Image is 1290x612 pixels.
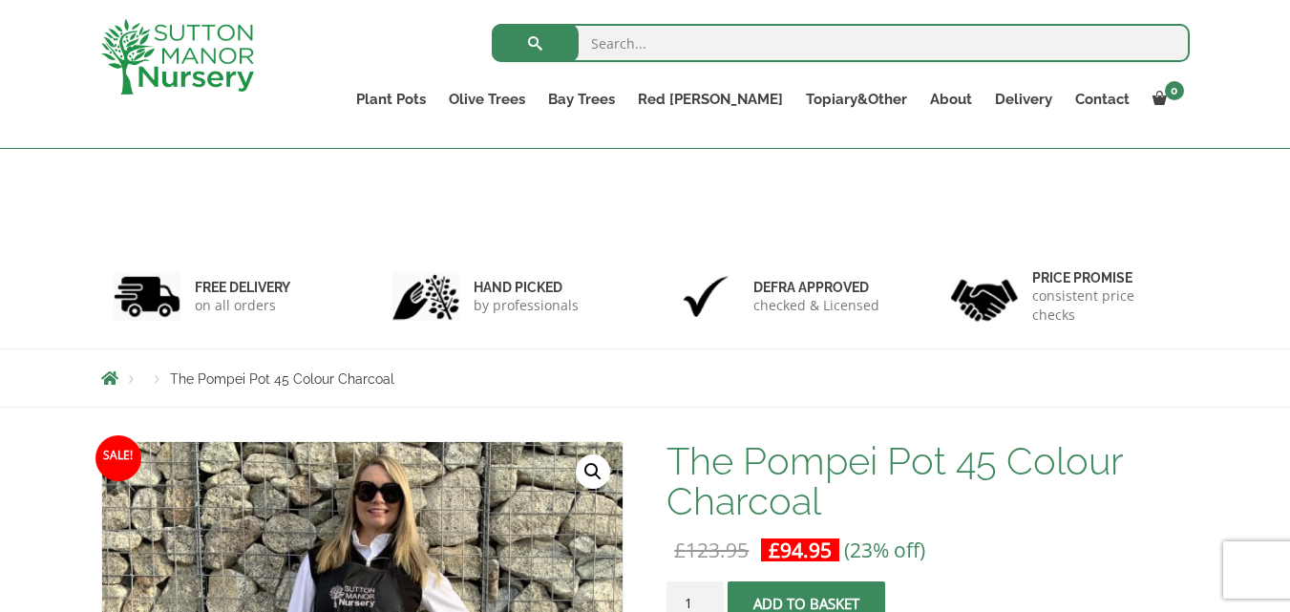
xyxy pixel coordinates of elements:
[674,537,686,563] span: £
[769,537,832,563] bdi: 94.95
[674,537,749,563] bdi: 123.95
[1032,286,1177,325] p: consistent price checks
[474,279,579,296] h6: hand picked
[844,537,925,563] span: (23% off)
[626,86,794,113] a: Red [PERSON_NAME]
[919,86,983,113] a: About
[1165,81,1184,100] span: 0
[392,272,459,321] img: 2.jpg
[753,296,879,315] p: checked & Licensed
[753,279,879,296] h6: Defra approved
[1141,86,1190,113] a: 0
[101,19,254,95] img: logo
[345,86,437,113] a: Plant Pots
[114,272,180,321] img: 1.jpg
[195,296,290,315] p: on all orders
[1064,86,1141,113] a: Contact
[951,267,1018,326] img: 4.jpg
[170,371,394,387] span: The Pompei Pot 45 Colour Charcoal
[474,296,579,315] p: by professionals
[492,24,1190,62] input: Search...
[95,435,141,481] span: Sale!
[1032,269,1177,286] h6: Price promise
[672,272,739,321] img: 3.jpg
[576,454,610,489] a: View full-screen image gallery
[195,279,290,296] h6: FREE DELIVERY
[769,537,780,563] span: £
[666,441,1189,521] h1: The Pompei Pot 45 Colour Charcoal
[537,86,626,113] a: Bay Trees
[983,86,1064,113] a: Delivery
[101,370,1190,386] nav: Breadcrumbs
[794,86,919,113] a: Topiary&Other
[437,86,537,113] a: Olive Trees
